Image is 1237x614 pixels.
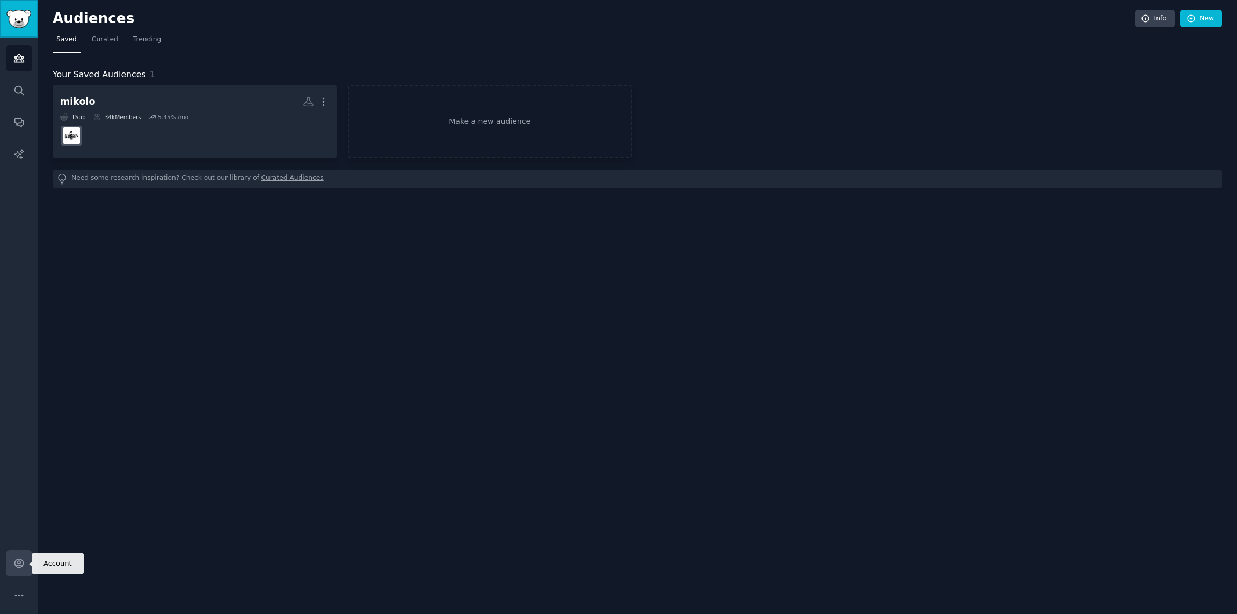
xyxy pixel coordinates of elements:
[93,113,141,121] div: 34k Members
[88,31,122,53] a: Curated
[92,35,118,45] span: Curated
[150,69,155,79] span: 1
[6,10,31,28] img: GummySearch logo
[56,35,77,45] span: Saved
[53,31,81,53] a: Saved
[60,95,95,108] div: mikolo
[53,170,1222,188] div: Need some research inspiration? Check out our library of
[1135,10,1175,28] a: Info
[348,85,632,158] a: Make a new audience
[60,113,86,121] div: 1 Sub
[261,173,324,185] a: Curated Audiences
[63,127,80,144] img: GarageGym
[133,35,161,45] span: Trending
[158,113,188,121] div: 5.45 % /mo
[53,10,1135,27] h2: Audiences
[53,68,146,82] span: Your Saved Audiences
[53,85,337,158] a: mikolo1Sub34kMembers5.45% /moGarageGym
[1180,10,1222,28] a: New
[129,31,165,53] a: Trending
